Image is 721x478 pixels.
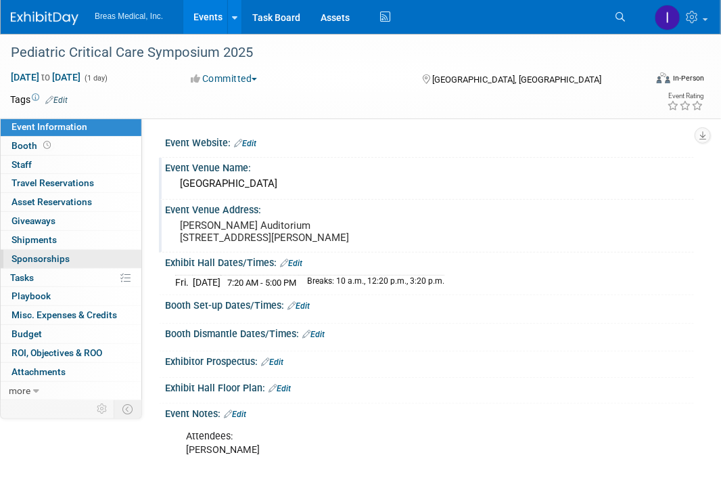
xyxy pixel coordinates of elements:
a: Travel Reservations [1,174,141,192]
td: Personalize Event Tab Strip [91,400,114,418]
a: Playbook [1,287,141,305]
div: Event Format [597,70,705,91]
a: Event Information [1,118,141,136]
span: Booth [11,140,53,151]
span: Event Information [11,121,87,132]
a: Budget [1,325,141,343]
span: Travel Reservations [11,177,94,188]
a: Edit [45,95,68,105]
a: Staff [1,156,141,174]
span: Asset Reservations [11,196,92,207]
span: Staff [11,159,32,170]
a: Asset Reservations [1,193,141,211]
span: Attachments [11,366,66,377]
span: to [39,72,52,83]
a: Edit [224,410,246,419]
a: Edit [302,330,325,339]
td: Toggle Event Tabs [114,400,142,418]
a: Sponsorships [1,250,141,268]
td: [DATE] [193,276,220,290]
td: Fri. [175,276,193,290]
span: (1 day) [83,74,108,83]
td: Tags [10,93,68,106]
div: Event Website: [165,133,694,150]
span: Booth not reserved yet [41,140,53,150]
div: Event Venue Address: [165,200,694,217]
a: Tasks [1,269,141,287]
a: more [1,382,141,400]
span: Tasks [10,272,34,283]
pre: [PERSON_NAME] Auditorium [STREET_ADDRESS][PERSON_NAME] [180,219,371,244]
span: Misc. Expenses & Credits [11,309,117,320]
a: ROI, Objectives & ROO [1,344,141,362]
img: Inga Dolezar [655,5,680,30]
div: Booth Dismantle Dates/Times: [165,324,694,341]
div: [GEOGRAPHIC_DATA] [175,173,684,194]
td: Breaks: 10 a.m., 12:20 p.m., 3:20 p.m. [299,276,444,290]
span: Breas Medical, Inc. [95,12,163,21]
a: Edit [269,384,291,393]
div: Event Notes: [165,404,694,421]
span: Giveaways [11,215,55,226]
div: Event Venue Name: [165,158,694,175]
a: Giveaways [1,212,141,230]
div: Booth Set-up Dates/Times: [165,295,694,313]
span: Budget [11,328,42,339]
span: [DATE] [DATE] [10,71,81,83]
a: Edit [261,357,283,367]
div: Exhibitor Prospectus: [165,351,694,369]
div: Event Rating [667,93,703,100]
span: Playbook [11,290,51,301]
div: Pediatric Critical Care Symposium 2025 [6,41,635,65]
a: Shipments [1,231,141,249]
a: Booth [1,137,141,155]
img: ExhibitDay [11,12,78,25]
button: Committed [186,72,262,85]
div: Exhibit Hall Floor Plan: [165,378,694,395]
img: Format-Inperson.png [657,72,670,83]
span: Sponsorships [11,253,70,264]
a: Edit [280,259,302,268]
a: Edit [234,139,256,148]
div: In-Person [672,73,704,83]
a: Edit [287,301,310,311]
span: [GEOGRAPHIC_DATA], [GEOGRAPHIC_DATA] [432,74,601,85]
span: Shipments [11,234,57,245]
a: Misc. Expenses & Credits [1,306,141,324]
span: more [9,385,30,396]
div: Exhibit Hall Dates/Times: [165,253,694,270]
span: 7:20 AM - 5:00 PM [227,278,296,288]
span: ROI, Objectives & ROO [11,347,102,358]
a: Attachments [1,363,141,381]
